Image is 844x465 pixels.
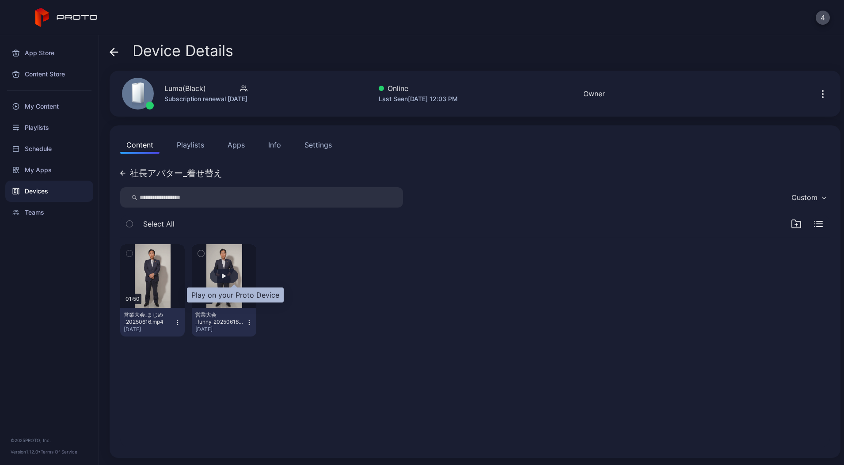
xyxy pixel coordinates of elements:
button: Info [262,136,287,154]
button: Custom [787,187,830,208]
span: Select All [143,219,175,229]
div: 営業大会_funny_20250616.mp4 [195,311,244,325]
a: Schedule [5,138,93,159]
div: Subscription renewal [DATE] [164,94,247,104]
div: [DATE] [195,326,246,333]
span: Device Details [133,42,233,59]
div: Online [379,83,458,94]
div: Play on your Proto Device [187,287,284,302]
button: Apps [221,136,251,154]
button: Content [120,136,160,154]
button: Playlists [171,136,210,154]
a: My Apps [5,159,93,181]
a: Playlists [5,117,93,138]
div: Owner [583,88,605,99]
a: Teams [5,202,93,223]
div: Info [268,140,281,150]
div: Custom [791,193,817,202]
span: Version 1.12.0 • [11,449,41,454]
div: 社長アバター_着せ替え [130,169,222,178]
a: Content Store [5,64,93,85]
div: Luma(Black) [164,83,206,94]
button: 営業大会_まじめ_20250616.mp4[DATE] [120,308,185,336]
a: App Store [5,42,93,64]
button: 営業大会_funny_20250616.mp4[DATE] [192,308,256,336]
a: My Content [5,96,93,117]
div: © 2025 PROTO, Inc. [11,437,88,444]
div: Last Seen [DATE] 12:03 PM [379,94,458,104]
button: Settings [298,136,338,154]
div: Settings [304,140,332,150]
a: Devices [5,181,93,202]
div: [DATE] [124,326,174,333]
a: Terms Of Service [41,449,77,454]
div: 営業大会_まじめ_20250616.mp4 [124,311,172,325]
button: 4 [816,11,830,25]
